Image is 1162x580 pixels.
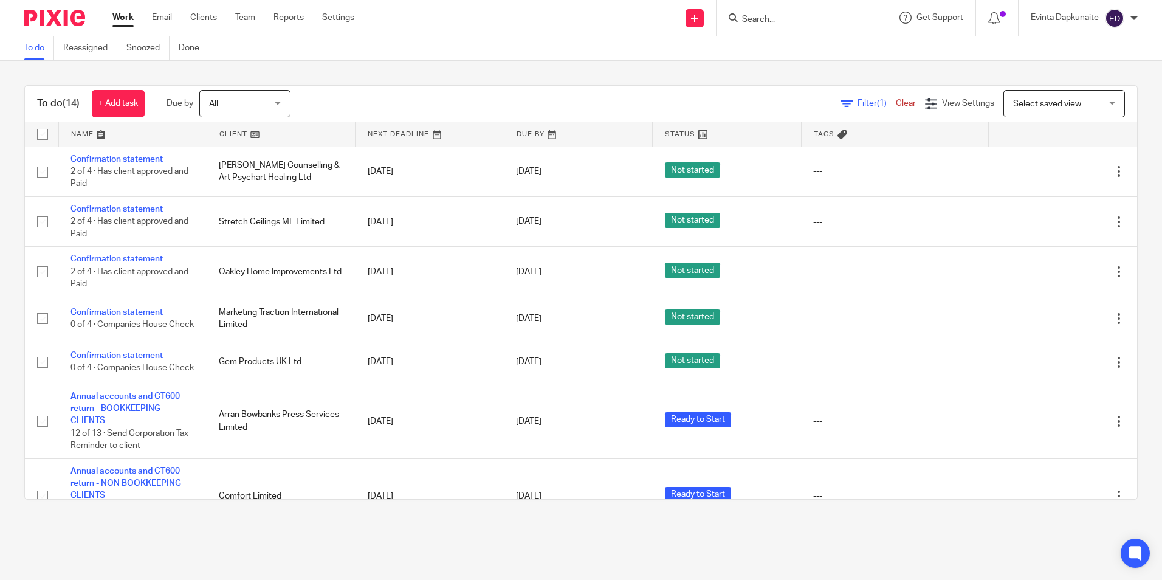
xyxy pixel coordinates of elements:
[741,15,850,26] input: Search
[356,196,504,246] td: [DATE]
[70,205,163,213] a: Confirmation statement
[356,247,504,297] td: [DATE]
[70,351,163,360] a: Confirmation statement
[665,162,720,178] span: Not started
[516,268,541,276] span: [DATE]
[92,90,145,117] a: + Add task
[916,13,963,22] span: Get Support
[516,417,541,426] span: [DATE]
[207,196,355,246] td: Stretch Ceilings ME Limited
[813,165,976,178] div: ---
[813,415,976,427] div: ---
[665,263,720,278] span: Not started
[858,99,896,108] span: Filter
[665,213,720,228] span: Not started
[813,216,976,228] div: ---
[516,357,541,366] span: [DATE]
[235,12,255,24] a: Team
[70,429,188,451] span: 12 of 13 · Send Corporation Tax Reminder to client
[814,131,834,137] span: Tags
[1013,100,1081,108] span: Select saved view
[207,147,355,196] td: [PERSON_NAME] Counselling & Art Psychart Healing Ltd
[1105,9,1124,28] img: svg%3E
[356,297,504,340] td: [DATE]
[70,255,163,263] a: Confirmation statement
[356,340,504,384] td: [DATE]
[896,99,916,108] a: Clear
[665,353,720,368] span: Not started
[179,36,208,60] a: Done
[516,167,541,176] span: [DATE]
[207,340,355,384] td: Gem Products UK Ltd
[207,458,355,533] td: Comfort Limited
[209,100,218,108] span: All
[207,297,355,340] td: Marketing Traction International Limited
[112,12,134,24] a: Work
[356,384,504,458] td: [DATE]
[70,155,163,164] a: Confirmation statement
[665,309,720,325] span: Not started
[877,99,887,108] span: (1)
[63,98,80,108] span: (14)
[24,10,85,26] img: Pixie
[207,384,355,458] td: Arran Bowbanks Press Services Limited
[516,314,541,323] span: [DATE]
[24,36,54,60] a: To do
[516,218,541,226] span: [DATE]
[70,320,194,329] span: 0 of 4 · Companies House Check
[167,97,193,109] p: Due by
[63,36,117,60] a: Reassigned
[665,412,731,427] span: Ready to Start
[190,12,217,24] a: Clients
[813,312,976,325] div: ---
[70,167,188,188] span: 2 of 4 · Has client approved and Paid
[70,308,163,317] a: Confirmation statement
[516,492,541,500] span: [DATE]
[813,490,976,502] div: ---
[356,147,504,196] td: [DATE]
[126,36,170,60] a: Snoozed
[322,12,354,24] a: Settings
[152,12,172,24] a: Email
[356,458,504,533] td: [DATE]
[37,97,80,110] h1: To do
[70,364,194,373] span: 0 of 4 · Companies House Check
[70,268,188,289] span: 2 of 4 · Has client approved and Paid
[813,356,976,368] div: ---
[207,247,355,297] td: Oakley Home Improvements Ltd
[273,12,304,24] a: Reports
[813,266,976,278] div: ---
[70,467,181,500] a: Annual accounts and CT600 return - NON BOOKKEEPING CLIENTS
[70,392,180,426] a: Annual accounts and CT600 return - BOOKKEEPING CLIENTS
[942,99,994,108] span: View Settings
[1031,12,1099,24] p: Evinta Dapkunaite
[665,487,731,502] span: Ready to Start
[70,218,188,239] span: 2 of 4 · Has client approved and Paid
